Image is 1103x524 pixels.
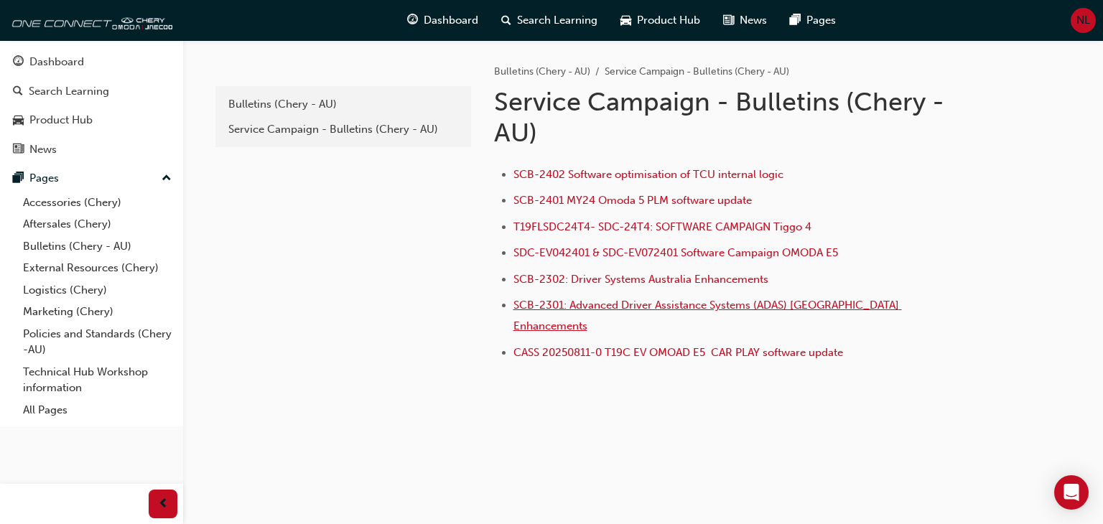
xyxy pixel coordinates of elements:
[17,399,177,421] a: All Pages
[29,112,93,128] div: Product Hub
[513,220,811,233] a: T19FLSDC24T4- SDC-24T4: SOFTWARE CAMPAIGN Tiggo 4
[13,144,24,156] span: news-icon
[13,85,23,98] span: search-icon
[513,299,902,332] a: SCB-2301: Advanced Driver Assistance Systems (ADAS) [GEOGRAPHIC_DATA] Enhancements
[17,323,177,361] a: Policies and Standards (Chery -AU)
[424,12,478,29] span: Dashboard
[494,65,590,78] a: Bulletins (Chery - AU)
[6,107,177,134] a: Product Hub
[6,165,177,192] button: Pages
[17,192,177,214] a: Accessories (Chery)
[1054,475,1089,510] div: Open Intercom Messenger
[228,121,458,138] div: Service Campaign - Bulletins (Chery - AU)
[6,78,177,105] a: Search Learning
[13,114,24,127] span: car-icon
[162,169,172,188] span: up-icon
[29,83,109,100] div: Search Learning
[513,168,783,181] a: SCB-2402 Software optimisation of TCU internal logic
[790,11,801,29] span: pages-icon
[407,11,418,29] span: guage-icon
[228,96,458,113] div: Bulletins (Chery - AU)
[221,92,465,117] a: Bulletins (Chery - AU)
[513,246,838,259] a: SDC-EV042401 & SDC-EV072401 Software Campaign OMODA E5
[490,6,609,35] a: search-iconSearch Learning
[29,141,57,158] div: News
[637,12,700,29] span: Product Hub
[29,170,59,187] div: Pages
[517,12,597,29] span: Search Learning
[6,49,177,75] a: Dashboard
[609,6,712,35] a: car-iconProduct Hub
[1076,12,1090,29] span: NL
[1071,8,1096,33] button: NL
[501,11,511,29] span: search-icon
[17,235,177,258] a: Bulletins (Chery - AU)
[806,12,836,29] span: Pages
[723,11,734,29] span: news-icon
[513,346,843,359] a: CASS 20250811-0 T19C EV OMOAD E5 CAR PLAY software update
[513,194,752,207] a: SCB-2401 MY24 Omoda 5 PLM software update
[7,6,172,34] img: oneconnect
[605,64,789,80] li: Service Campaign - Bulletins (Chery - AU)
[17,301,177,323] a: Marketing (Chery)
[6,46,177,165] button: DashboardSearch LearningProduct HubNews
[712,6,778,35] a: news-iconNews
[17,279,177,301] a: Logistics (Chery)
[494,86,965,149] h1: Service Campaign - Bulletins (Chery - AU)
[620,11,631,29] span: car-icon
[513,273,768,286] a: SCB-2302: Driver Systems Australia Enhancements
[17,213,177,235] a: Aftersales (Chery)
[17,361,177,399] a: Technical Hub Workshop information
[17,257,177,279] a: External Resources (Chery)
[158,495,169,513] span: prev-icon
[13,56,24,69] span: guage-icon
[740,12,767,29] span: News
[396,6,490,35] a: guage-iconDashboard
[6,136,177,163] a: News
[778,6,847,35] a: pages-iconPages
[13,172,24,185] span: pages-icon
[29,54,84,70] div: Dashboard
[221,117,465,142] a: Service Campaign - Bulletins (Chery - AU)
